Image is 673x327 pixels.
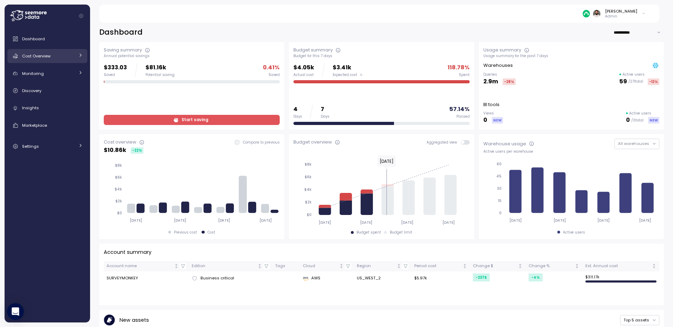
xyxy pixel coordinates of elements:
[293,54,469,58] div: Budget for this 7 days
[427,140,461,145] span: Aggregated view
[115,187,122,192] tspan: $4k
[131,147,143,154] div: -22 %
[442,220,455,225] tspan: [DATE]
[300,261,354,271] th: CloudNot sorted
[305,200,312,204] tspan: $2k
[492,117,503,124] div: NEW
[22,36,45,42] span: Dashboard
[626,116,630,125] p: 0
[401,220,414,225] tspan: [DATE]
[605,8,637,14] div: [PERSON_NAME]
[448,63,470,72] p: 118.78 %
[652,264,657,269] div: Not sorted
[412,271,470,285] td: $5.97k
[104,248,151,256] p: Account summary
[319,220,331,225] tspan: [DATE]
[628,79,643,84] p: / 271 total
[115,175,122,180] tspan: $6k
[22,88,41,93] span: Discovery
[605,14,637,19] p: Admin
[585,263,651,269] div: Est. Annual cost
[412,261,470,271] th: Period costNot sorted
[321,114,329,119] div: Days
[459,72,470,77] div: Spent
[7,139,87,153] a: Settings
[115,163,122,168] tspan: $8k
[497,186,502,191] tspan: 30
[563,230,585,235] div: Active users
[619,77,627,86] p: 59
[7,101,87,115] a: Insights
[7,49,87,63] a: Cost Overview
[263,63,280,72] p: 0.41 %
[449,105,470,114] p: 57.14 %
[117,211,122,215] tspan: $0
[629,111,651,116] p: Active users
[503,78,516,85] div: -28 %
[174,230,197,235] div: Previous cost
[174,218,186,223] tspan: [DATE]
[414,263,461,269] div: Period cost
[339,264,344,269] div: Not sorted
[104,72,127,77] div: Saved
[639,218,651,223] tspan: [DATE]
[303,275,351,281] div: AWS
[208,230,215,235] div: Cost
[360,220,372,225] tspan: [DATE]
[456,114,470,119] div: Passed
[268,72,280,77] div: Saved
[22,123,47,128] span: Marketplace
[77,13,86,19] button: Collapse navigation
[498,199,502,203] tspan: 15
[648,78,659,85] div: -12 %
[483,101,499,108] p: BI tools
[356,230,381,235] div: Budget spent
[145,63,175,72] p: $81.16k
[293,72,314,77] div: Actual cost
[307,213,312,217] tspan: $0
[107,263,173,269] div: Account name
[553,218,566,223] tspan: [DATE]
[293,47,333,54] div: Budget summary
[104,271,189,285] td: SURVEYMONKEY
[7,303,24,320] div: Open Intercom Messenger
[470,261,526,271] th: Change $Not sorted
[104,54,280,58] div: Annual potential savings
[7,84,87,98] a: Discovery
[305,162,312,167] tspan: $8k
[497,162,502,166] tspan: 60
[7,32,87,46] a: Dashboard
[462,264,467,269] div: Not sorted
[396,264,401,269] div: Not sorted
[593,10,600,17] img: ACg8ocLskjvUhBDgxtSFCRx4ztb74ewwa1VrVEuDBD_Ho1mrTsQB-QE=s96-c
[620,315,659,325] button: Top 5 assets
[618,141,649,146] span: All warehouses
[483,47,521,54] div: Usage summary
[483,72,516,77] p: Queries
[200,275,234,281] span: Business critical
[582,271,659,285] td: $ 311.17k
[303,263,338,269] div: Cloud
[525,261,582,271] th: Change %Not sorted
[260,218,272,223] tspan: [DATE]
[631,118,644,123] p: / 0 total
[104,47,142,54] div: Saving summary
[483,140,526,147] div: Warehouse usage
[293,63,314,72] p: $4.05k
[483,54,659,58] div: Usage summary for the past 7 days
[7,118,87,132] a: Marketplace
[293,105,302,114] p: 4
[496,174,502,179] tspan: 45
[104,139,136,146] div: Cost overview
[473,273,490,281] div: -237 $
[22,71,44,76] span: Monitoring
[22,53,50,59] span: Cost Overview
[623,72,645,77] p: Active users
[275,263,297,269] div: Tags
[529,263,574,269] div: Change %
[473,263,517,269] div: Change $
[575,264,579,269] div: Not sorted
[390,230,412,235] div: Budget limit
[243,140,280,145] p: Compare to previous
[518,264,523,269] div: Not sorted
